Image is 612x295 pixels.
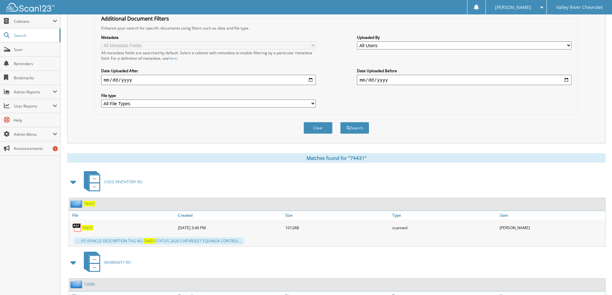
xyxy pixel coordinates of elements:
[14,89,53,95] span: Admin Reports
[101,93,316,98] label: File type
[70,200,84,208] img: folder2.png
[391,221,498,234] div: scanned
[80,169,142,195] a: USED INVENTORY RO
[498,221,605,234] div: [PERSON_NAME]
[14,103,53,109] span: User Reports
[53,146,58,151] div: 1
[357,75,572,85] input: end
[495,5,531,9] span: [PERSON_NAME]
[101,50,316,61] div: All metadata fields are searched by default. Select a cabinet with metadata to enable filtering b...
[14,33,56,38] span: Search
[176,211,284,220] a: Created
[6,3,55,12] img: scan123-logo-white.svg
[176,221,284,234] div: [DATE] 3:46 PM
[498,211,605,220] a: User
[80,250,131,275] a: WARRANTY RO
[340,122,369,134] button: Search
[101,68,316,74] label: Date Uploaded After
[357,68,572,74] label: Date Uploaded Before
[14,117,57,123] span: Help
[391,211,498,220] a: Type
[104,179,142,185] span: USED INVENTORY RO
[104,260,131,265] span: WARRANTY RO
[357,35,572,40] label: Uploaded By
[74,237,244,245] div: ... :55 VEHICLE DESCRIPTION TAG NO. STATUS 2020 CHEVROLET EQUINOX CONTROL...
[14,19,53,24] span: Cabinets
[101,35,316,40] label: Metadata
[284,211,391,220] a: Size
[67,153,606,163] div: Matches found for "74431"
[556,5,603,9] span: Valley River Chevrolet
[98,25,575,31] div: Enhance your search for specific documents using filters such as date and file type.
[14,146,57,151] span: Announcements
[14,75,57,81] span: Bookmarks
[169,56,177,61] a: here
[144,238,155,244] span: 74431
[70,280,84,288] img: folder2.png
[82,225,93,230] a: 74431
[14,61,57,66] span: Reminders
[84,282,95,287] a: 72680
[98,15,172,22] legend: Additional Document Filters
[14,132,53,137] span: Admin Menu
[304,122,333,134] button: Clear
[101,75,316,85] input: start
[72,223,82,232] img: PDF.png
[284,221,391,234] div: 1012KB
[14,47,57,52] span: Scan
[84,201,95,206] a: 74431
[69,211,176,220] a: File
